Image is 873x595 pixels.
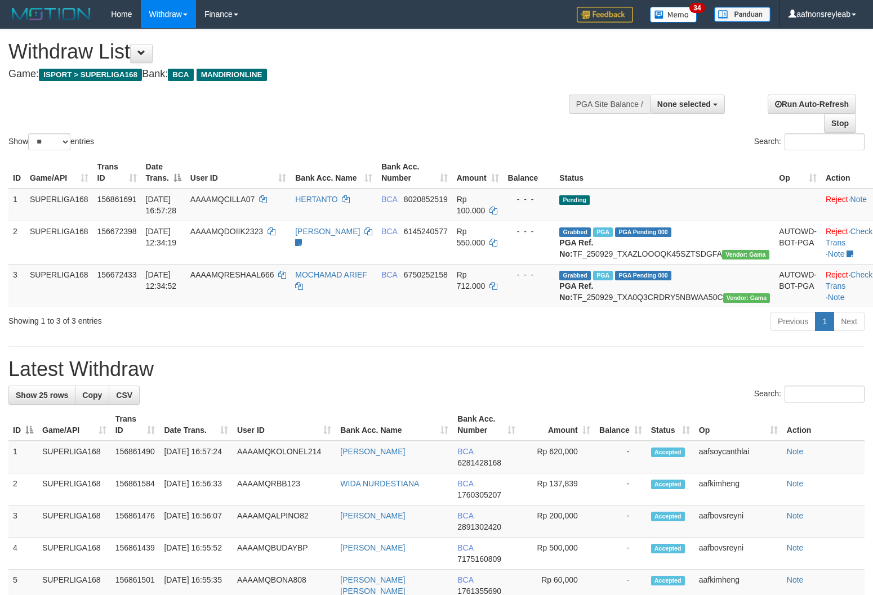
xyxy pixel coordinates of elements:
[689,3,705,13] span: 34
[785,133,865,150] input: Search:
[190,270,274,279] span: AAAAMQRESHAAL666
[8,409,38,441] th: ID: activate to sort column descending
[146,195,177,215] span: [DATE] 16:57:28
[508,226,551,237] div: - - -
[828,293,845,302] a: Note
[555,156,774,189] th: Status
[520,505,594,538] td: Rp 200,000
[93,156,141,189] th: Trans ID: activate to sort column ascending
[787,479,804,488] a: Note
[159,441,232,473] td: [DATE] 16:57:24
[25,189,93,221] td: SUPERLIGA168
[340,543,405,552] a: [PERSON_NAME]
[826,195,848,204] a: Reject
[555,221,774,264] td: TF_250929_TXAZLOOOQK45SZTSDGFA
[815,312,834,331] a: 1
[850,195,867,204] a: Note
[336,409,453,441] th: Bank Acc. Name: activate to sort column ascending
[295,195,337,204] a: HERTANTO
[457,270,486,290] span: Rp 712.000
[651,480,685,489] span: Accepted
[340,479,419,488] a: WIDA NURDESTIANA
[508,269,551,280] div: - - -
[694,409,782,441] th: Op: activate to sort column ascending
[647,409,694,441] th: Status: activate to sort column ascending
[8,221,25,264] td: 2
[8,505,38,538] td: 3
[559,281,593,302] b: PGA Ref. No:
[28,133,70,150] select: Showentries
[787,575,804,584] a: Note
[657,100,711,109] span: None selected
[97,195,137,204] span: 156861691
[38,473,111,505] td: SUPERLIGA168
[520,409,594,441] th: Amount: activate to sort column ascending
[595,505,647,538] td: -
[340,447,405,456] a: [PERSON_NAME]
[787,543,804,552] a: Note
[457,447,473,456] span: BCA
[520,441,594,473] td: Rp 620,000
[520,473,594,505] td: Rp 137,839
[457,511,473,520] span: BCA
[404,227,448,236] span: Copy 6145240577 to clipboard
[457,490,501,499] span: Copy 1760305207 to clipboard
[8,386,75,405] a: Show 25 rows
[146,227,177,247] span: [DATE] 12:34:19
[25,221,93,264] td: SUPERLIGA168
[190,227,263,236] span: AAAAMQDOIIK2323
[82,391,102,400] span: Copy
[569,95,650,114] div: PGA Site Balance /
[159,409,232,441] th: Date Trans.: activate to sort column ascending
[651,576,685,585] span: Accepted
[8,41,571,63] h1: Withdraw List
[457,458,501,467] span: Copy 6281428168 to clipboard
[8,156,25,189] th: ID
[694,505,782,538] td: aafbovsreyni
[768,95,856,114] a: Run Auto-Refresh
[651,448,685,457] span: Accepted
[774,156,821,189] th: Op: activate to sort column ascending
[8,358,865,381] h1: Latest Withdraw
[834,312,865,331] a: Next
[595,473,647,505] td: -
[452,156,504,189] th: Amount: activate to sort column ascending
[25,156,93,189] th: Game/API: activate to sort column ascending
[159,473,232,505] td: [DATE] 16:56:33
[453,409,520,441] th: Bank Acc. Number: activate to sort column ascending
[577,7,633,23] img: Feedback.jpg
[457,522,501,531] span: Copy 2891302420 to clipboard
[8,538,38,570] td: 4
[295,270,367,279] a: MOCHAMAD ARIEF
[457,554,501,563] span: Copy 7175160809 to clipboard
[111,441,160,473] td: 156861490
[377,156,452,189] th: Bank Acc. Number: activate to sort column ascending
[404,270,448,279] span: Copy 6750252158 to clipboard
[694,473,782,505] td: aafkimheng
[97,227,137,236] span: 156672398
[97,270,137,279] span: 156672433
[754,133,865,150] label: Search:
[190,195,255,204] span: AAAAMQCILLA07
[787,511,804,520] a: Note
[116,391,132,400] span: CSV
[650,7,697,23] img: Button%20Memo.svg
[233,538,336,570] td: AAAAMQBUDAYBP
[8,441,38,473] td: 1
[111,409,160,441] th: Trans ID: activate to sort column ascending
[16,391,68,400] span: Show 25 rows
[8,264,25,307] td: 3
[168,69,193,81] span: BCA
[38,409,111,441] th: Game/API: activate to sort column ascending
[774,221,821,264] td: AUTOWD-BOT-PGA
[197,69,267,81] span: MANDIRIONLINE
[233,409,336,441] th: User ID: activate to sort column ascending
[404,195,448,204] span: Copy 8020852519 to clipboard
[111,505,160,538] td: 156861476
[8,133,94,150] label: Show entries
[109,386,140,405] a: CSV
[457,227,486,247] span: Rp 550.000
[723,293,770,303] span: Vendor URL: https://trx31.1velocity.biz
[8,311,355,326] div: Showing 1 to 3 of 3 entries
[291,156,377,189] th: Bank Acc. Name: activate to sort column ascending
